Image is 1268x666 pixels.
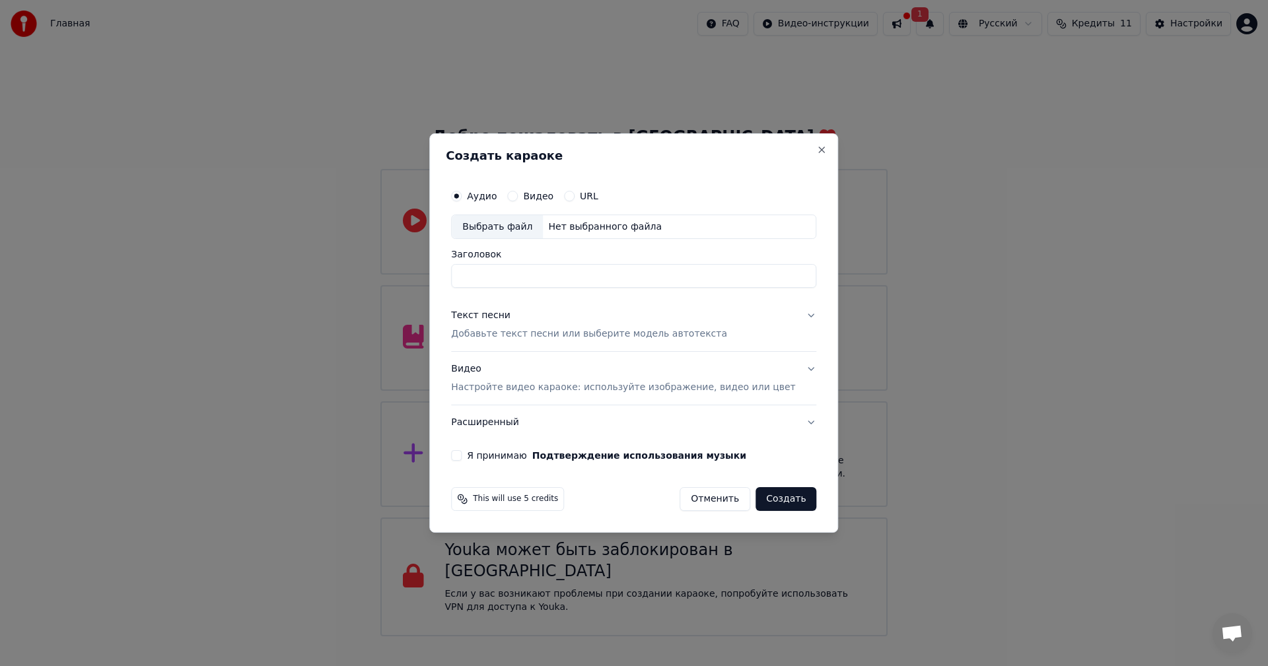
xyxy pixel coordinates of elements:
label: Видео [523,191,553,201]
p: Добавьте текст песни или выберите модель автотекста [451,328,727,341]
div: Нет выбранного файла [543,220,667,234]
button: Я принимаю [532,451,746,460]
button: Создать [756,487,816,511]
span: This will use 5 credits [473,494,558,504]
button: Текст песниДобавьте текст песни или выберите модель автотекста [451,299,816,352]
label: Заголовок [451,250,816,259]
label: URL [580,191,598,201]
div: Видео [451,363,795,395]
button: ВидеоНастройте видео караоке: используйте изображение, видео или цвет [451,352,816,405]
div: Текст песни [451,310,511,323]
label: Аудио [467,191,497,201]
div: Выбрать файл [452,215,543,239]
h2: Создать караоке [446,150,822,162]
p: Настройте видео караоке: используйте изображение, видео или цвет [451,381,795,394]
label: Я принимаю [467,451,746,460]
button: Расширенный [451,405,816,440]
button: Отменить [680,487,750,511]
